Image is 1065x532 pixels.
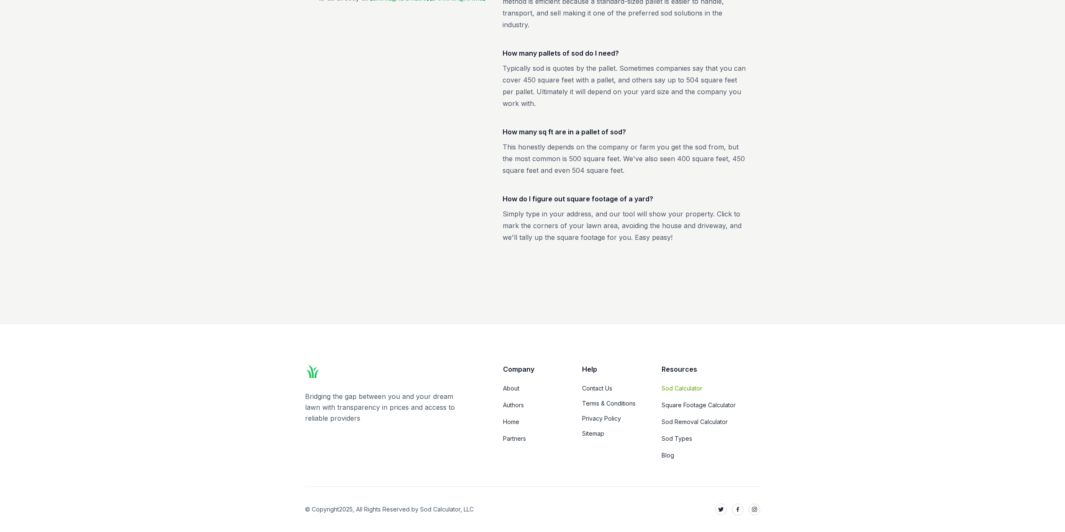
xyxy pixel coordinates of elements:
p: Help [582,364,641,374]
a: Sitemap [582,429,641,438]
a: Home [503,418,562,426]
a: Contact Us [582,384,641,393]
a: Partners [503,434,562,443]
a: Authors [503,401,562,409]
a: Sod Removal Calculator [662,418,760,426]
p: Resources [662,364,760,374]
p: © Copyright 2025 , All Rights Reserved by Sod Calculator, LLC [305,505,474,514]
a: Terms & Conditions [582,399,641,408]
p: Simply type in your address, and our tool will show your property. Click to mark the corners of y... [503,208,747,243]
p: Company [503,364,562,374]
a: About [503,384,562,393]
a: Blog [662,451,760,460]
h3: How do I figure out square footage of a yard? [503,193,747,205]
p: Bridging the gap between you and your dream lawn with transparency in prices and access to reliab... [305,391,470,424]
h3: How many sq ft are in a pallet of sod? [503,126,747,138]
a: Privacy Policy [582,414,641,423]
p: This honestly depends on the company or farm you get the sod from, but the most common is 500 squ... [503,141,747,176]
a: Sod Types [662,434,760,443]
p: Typically sod is quotes by the pallet. Sometimes companies say that you can cover 450 square feet... [503,62,747,109]
a: Square Footage Calculator [662,401,760,409]
h3: How many pallets of sod do I need? [503,47,747,59]
a: Sod Calculator [662,384,760,393]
